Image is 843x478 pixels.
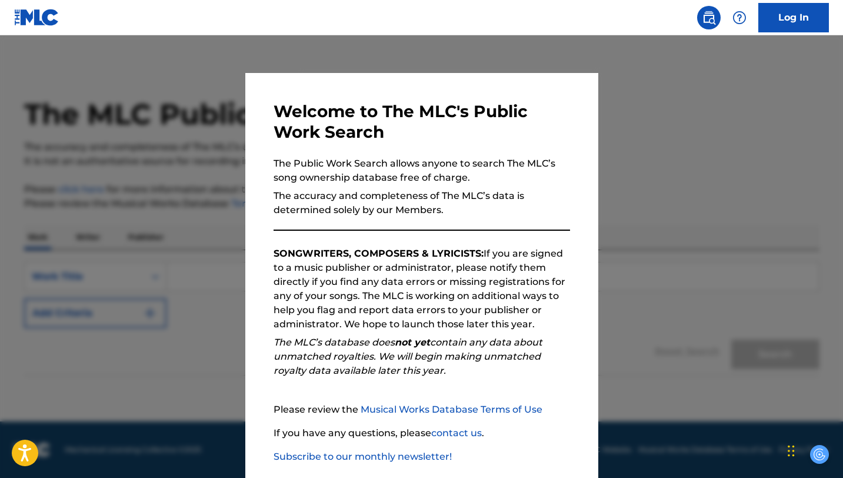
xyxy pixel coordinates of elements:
div: Help [728,6,751,29]
img: help [732,11,747,25]
img: MLC Logo [14,9,59,26]
a: contact us [431,427,482,439]
strong: SONGWRITERS, COMPOSERS & LYRICISTS: [274,248,484,259]
em: The MLC’s database does contain any data about unmatched royalties. We will begin making unmatche... [274,337,542,376]
p: The accuracy and completeness of The MLC’s data is determined solely by our Members. [274,189,570,217]
a: Log In [758,3,829,32]
p: If you are signed to a music publisher or administrator, please notify them directly if you find ... [274,247,570,331]
a: Musical Works Database Terms of Use [361,404,542,415]
div: Drag [788,433,795,469]
p: Please review the [274,403,570,417]
a: Subscribe to our monthly newsletter! [274,451,452,462]
a: Public Search [697,6,721,29]
p: The Public Work Search allows anyone to search The MLC’s song ownership database free of charge. [274,157,570,185]
iframe: Chat Widget [784,421,843,478]
img: search [702,11,716,25]
strong: not yet [395,337,430,348]
p: If you have any questions, please . [274,426,570,440]
h3: Welcome to The MLC's Public Work Search [274,101,570,142]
